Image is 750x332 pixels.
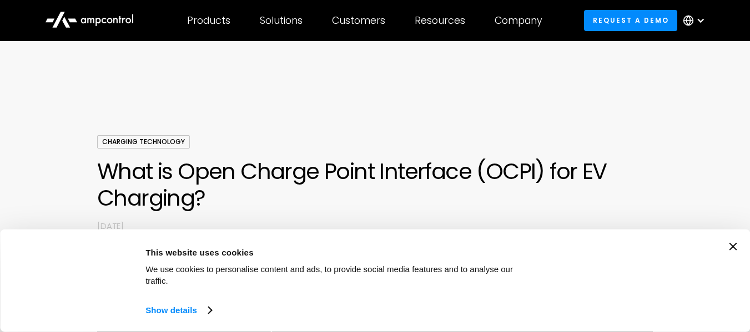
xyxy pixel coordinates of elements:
[260,14,303,27] div: Solutions
[97,220,653,232] p: [DATE]
[145,246,537,259] div: This website uses cookies
[332,14,385,27] div: Customers
[97,135,190,149] div: Charging Technology
[145,264,513,285] span: We use cookies to personalise content and ads, to provide social media features and to analyse ou...
[495,14,542,27] div: Company
[187,14,230,27] div: Products
[145,302,211,319] a: Show details
[550,243,708,275] button: Okay
[415,14,465,27] div: Resources
[97,158,653,211] h1: What is Open Charge Point Interface (OCPI) for EV Charging?
[729,243,737,251] button: Close banner
[584,10,677,30] a: Request a demo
